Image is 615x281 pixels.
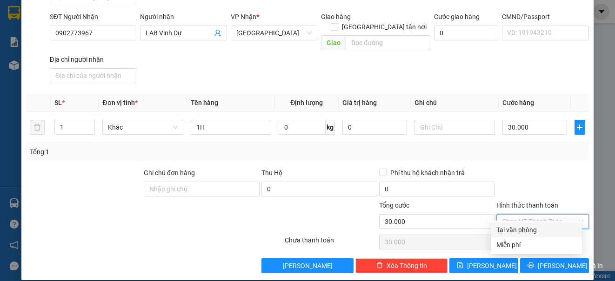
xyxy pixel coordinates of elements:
[355,258,448,273] button: deleteXóa Thông tin
[496,225,576,235] div: Tại văn phòng
[326,120,335,135] span: kg
[231,13,256,20] span: VP Nhận
[50,12,136,22] div: SĐT Người Nhận
[261,169,282,176] span: Thu Hộ
[236,26,312,40] span: Đà Nẵng
[342,120,407,135] input: 0
[376,262,383,269] span: delete
[54,99,62,106] span: SL
[321,13,351,20] span: Giao hàng
[191,120,271,135] input: VD: Bàn, Ghế
[50,54,136,65] div: Địa chỉ người nhận
[338,22,430,32] span: [GEOGRAPHIC_DATA] tận nơi
[284,235,378,251] div: Chưa thanh toán
[214,29,221,37] span: user-add
[346,35,430,50] input: Dọc đường
[30,147,238,157] div: Tổng: 1
[528,262,534,269] span: printer
[575,124,585,131] span: plus
[144,169,195,176] label: Ghi chú đơn hàng
[575,120,585,135] button: plus
[342,99,377,106] span: Giá trị hàng
[496,240,576,250] div: Miễn phí
[538,261,603,271] span: [PERSON_NAME] và In
[434,26,498,40] input: Cước giao hàng
[321,35,346,50] span: Giao
[496,202,558,209] label: Hình thức thanh toán
[467,261,517,271] span: [PERSON_NAME]
[502,12,588,22] div: CMND/Passport
[434,13,480,20] label: Cước giao hàng
[457,262,463,269] span: save
[144,182,260,196] input: Ghi chú đơn hàng
[290,99,323,106] span: Định lượng
[502,99,534,106] span: Cước hàng
[411,94,499,112] th: Ghi chú
[102,99,137,106] span: Đơn vị tính
[283,261,333,271] span: [PERSON_NAME]
[30,120,45,135] button: delete
[140,12,227,22] div: Người nhận
[387,261,427,271] span: Xóa Thông tin
[379,202,409,209] span: Tổng cước
[50,68,136,83] input: Địa chỉ của người nhận
[387,168,468,178] span: Phí thu hộ khách nhận trả
[108,120,177,134] span: Khác
[414,120,495,135] input: Ghi Chú
[191,99,218,106] span: Tên hàng
[520,258,589,273] button: printer[PERSON_NAME] và In
[449,258,518,273] button: save[PERSON_NAME]
[261,258,354,273] button: [PERSON_NAME]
